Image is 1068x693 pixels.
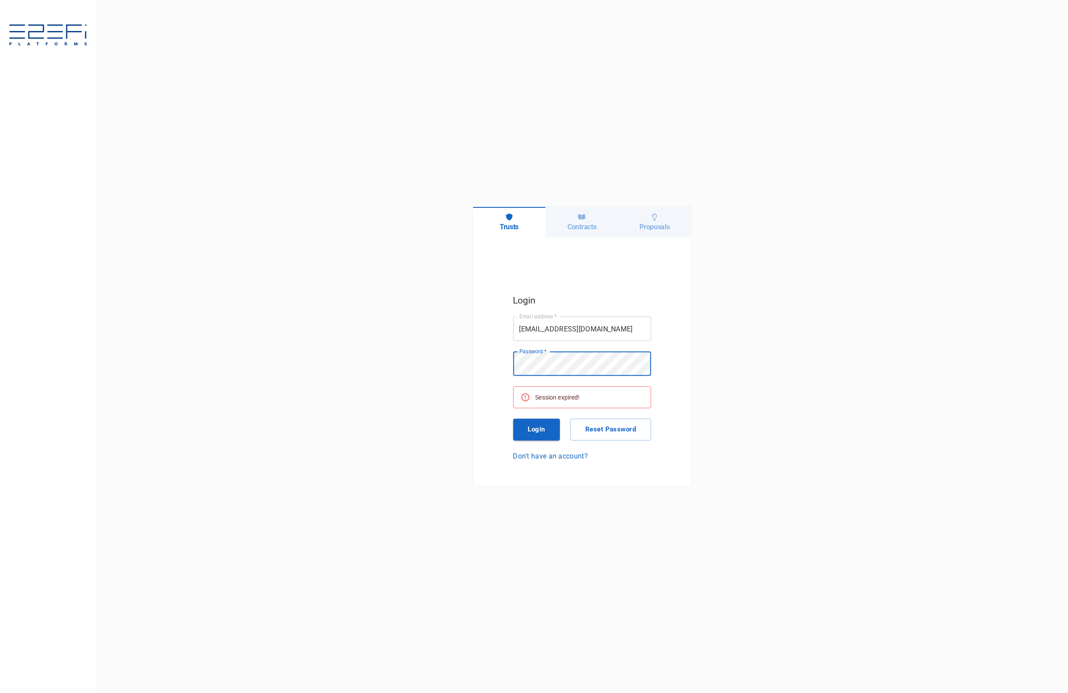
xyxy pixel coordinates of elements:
h6: Trusts [500,223,519,231]
h6: Proposals [640,223,670,231]
div: Session expired! [536,390,580,405]
label: Email address [519,313,557,320]
label: Password [519,348,546,355]
button: Reset Password [570,419,651,441]
a: Don't have an account? [513,451,651,461]
h6: Contracts [567,223,596,231]
img: E2EFiPLATFORMS-7f06cbf9.svg [9,24,87,47]
button: Login [513,419,560,441]
h5: Login [513,293,651,308]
